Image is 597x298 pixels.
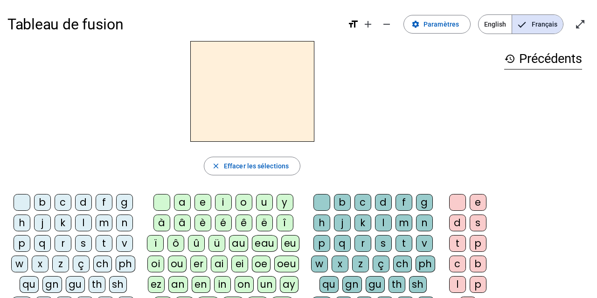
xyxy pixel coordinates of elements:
[393,256,412,272] div: ch
[470,235,486,252] div: p
[375,235,392,252] div: s
[109,276,127,293] div: sh
[257,276,276,293] div: un
[403,15,471,34] button: Paramètres
[96,215,112,231] div: m
[116,235,133,252] div: v
[332,256,348,272] div: x
[168,256,187,272] div: ou
[194,194,211,211] div: e
[229,235,248,252] div: au
[470,276,486,293] div: p
[354,194,371,211] div: c
[34,215,51,231] div: j
[280,276,298,293] div: ay
[75,194,92,211] div: d
[11,256,28,272] div: w
[311,256,328,272] div: w
[373,256,389,272] div: ç
[347,19,359,30] mat-icon: format_size
[147,256,164,272] div: oi
[470,194,486,211] div: e
[14,235,30,252] div: p
[55,194,71,211] div: c
[174,215,191,231] div: â
[352,256,369,272] div: z
[14,215,30,231] div: h
[256,194,273,211] div: u
[375,215,392,231] div: l
[42,276,62,293] div: gn
[75,235,92,252] div: s
[389,276,405,293] div: th
[168,276,188,293] div: an
[334,194,351,211] div: b
[93,256,112,272] div: ch
[231,256,248,272] div: ei
[55,235,71,252] div: r
[377,15,396,34] button: Diminuer la taille de la police
[34,194,51,211] div: b
[359,15,377,34] button: Augmenter la taille de la police
[256,215,273,231] div: ë
[52,256,69,272] div: z
[236,215,252,231] div: ê
[32,256,49,272] div: x
[73,256,90,272] div: ç
[416,215,433,231] div: n
[148,276,165,293] div: ez
[190,256,207,272] div: er
[470,256,486,272] div: b
[396,235,412,252] div: t
[208,235,225,252] div: ü
[252,256,271,272] div: oe
[319,276,339,293] div: qu
[362,19,374,30] mat-icon: add
[396,194,412,211] div: f
[116,194,133,211] div: g
[116,256,135,272] div: ph
[416,256,435,272] div: ph
[571,15,590,34] button: Entrer en plein écran
[188,235,205,252] div: û
[512,15,563,34] span: Français
[281,235,299,252] div: eu
[313,235,330,252] div: p
[34,235,51,252] div: q
[375,194,392,211] div: d
[396,215,412,231] div: m
[167,235,184,252] div: ô
[366,276,385,293] div: gu
[354,215,371,231] div: k
[252,235,278,252] div: eau
[215,215,232,231] div: é
[416,235,433,252] div: v
[274,256,299,272] div: oeu
[313,215,330,231] div: h
[277,194,293,211] div: y
[89,276,105,293] div: th
[194,215,211,231] div: è
[575,19,586,30] mat-icon: open_in_full
[20,276,39,293] div: qu
[470,215,486,231] div: s
[354,235,371,252] div: r
[96,194,112,211] div: f
[409,276,427,293] div: sh
[504,53,515,64] mat-icon: history
[55,215,71,231] div: k
[342,276,362,293] div: gn
[479,15,512,34] span: English
[381,19,392,30] mat-icon: remove
[334,215,351,231] div: j
[192,276,210,293] div: en
[411,20,420,28] mat-icon: settings
[449,235,466,252] div: t
[449,256,466,272] div: c
[147,235,164,252] div: ï
[449,276,466,293] div: l
[174,194,191,211] div: a
[75,215,92,231] div: l
[153,215,170,231] div: à
[224,160,289,172] span: Effacer les sélections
